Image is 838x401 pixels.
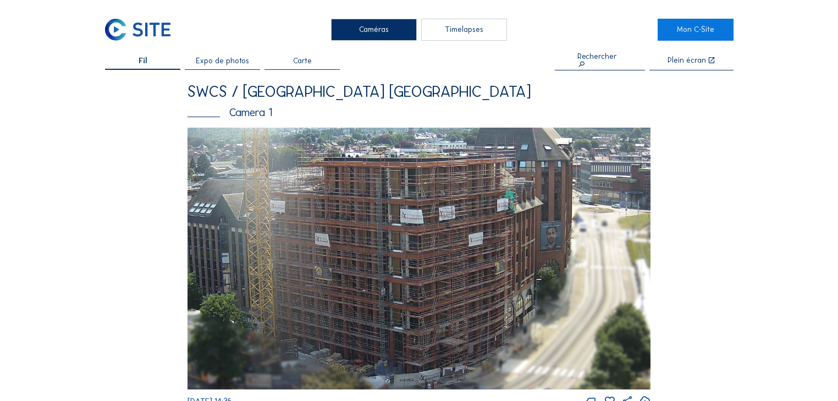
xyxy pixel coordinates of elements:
span: Carte [293,57,312,65]
div: Plein écran [668,57,706,65]
a: C-SITE Logo [105,19,180,41]
div: Rechercher [577,53,622,69]
div: Camera 1 [188,107,651,118]
div: SWCS / [GEOGRAPHIC_DATA] [GEOGRAPHIC_DATA] [188,84,651,100]
div: Timelapses [421,19,506,41]
span: Expo de photos [196,57,249,65]
img: Image [188,128,651,390]
img: C-SITE Logo [105,19,171,41]
span: Fil [139,57,147,65]
div: Caméras [331,19,416,41]
a: Mon C-Site [658,19,733,41]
